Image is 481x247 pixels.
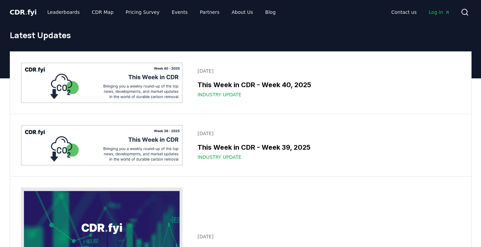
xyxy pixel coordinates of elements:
[166,6,193,18] a: Events
[197,91,241,98] span: Industry Update
[197,233,456,240] p: [DATE]
[86,6,119,18] a: CDR Map
[194,6,225,18] a: Partners
[386,6,455,18] nav: Main
[193,64,460,102] a: [DATE]This Week in CDR - Week 40, 2025Industry Update
[42,6,281,18] nav: Main
[10,8,37,16] span: CDR fyi
[197,130,456,137] p: [DATE]
[193,126,460,165] a: [DATE]This Week in CDR - Week 39, 2025Industry Update
[197,154,241,160] span: Industry Update
[10,7,37,17] a: CDR.fyi
[197,142,456,152] h3: This Week in CDR - Week 39, 2025
[42,6,85,18] a: Leaderboards
[386,6,422,18] a: Contact us
[25,8,27,16] span: .
[429,9,450,16] span: Log in
[197,68,456,74] p: [DATE]
[10,30,472,41] h1: Latest Updates
[226,6,258,18] a: About Us
[21,125,183,166] img: This Week in CDR - Week 39, 2025 blog post image
[423,6,455,18] a: Log in
[260,6,281,18] a: Blog
[120,6,165,18] a: Pricing Survey
[21,63,183,103] img: This Week in CDR - Week 40, 2025 blog post image
[197,80,456,90] h3: This Week in CDR - Week 40, 2025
